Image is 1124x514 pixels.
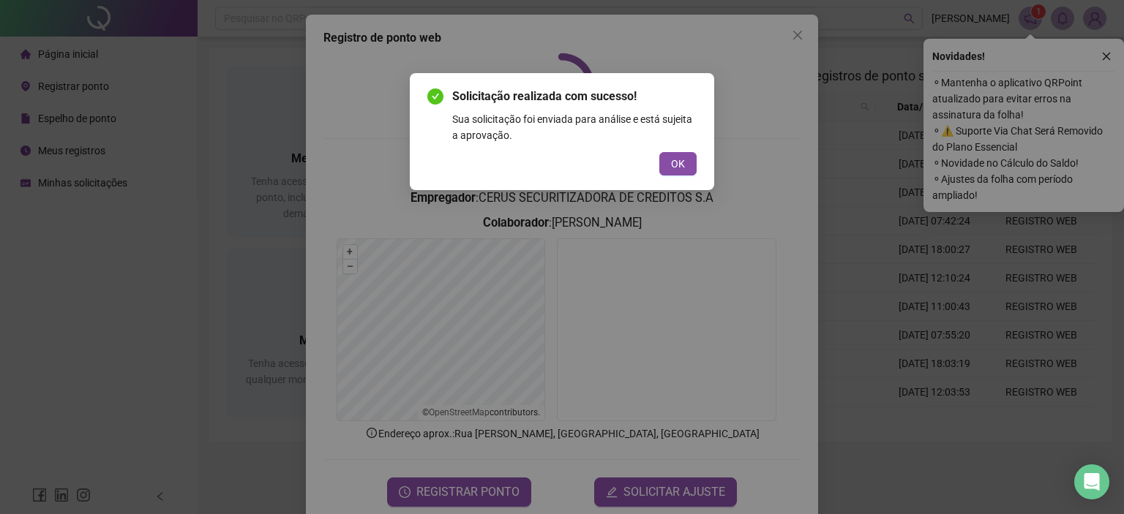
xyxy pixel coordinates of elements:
[659,152,697,175] button: OK
[671,156,685,172] span: OK
[452,88,697,105] span: Solicitação realizada com sucesso!
[452,111,697,143] div: Sua solicitação foi enviada para análise e está sujeita a aprovação.
[427,88,443,105] span: check-circle
[1074,464,1109,499] div: Open Intercom Messenger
